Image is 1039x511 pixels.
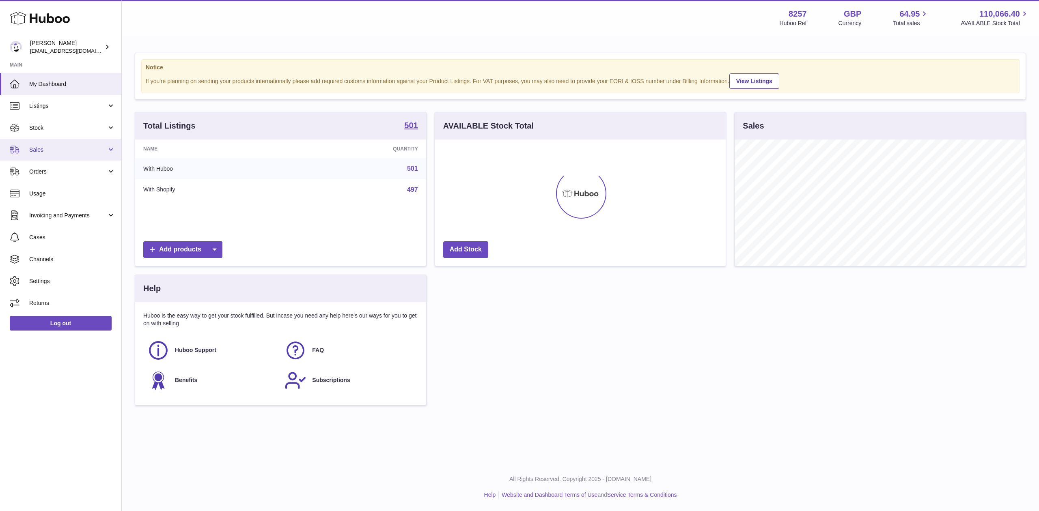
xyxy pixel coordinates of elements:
div: Huboo Ref [780,19,807,27]
div: [PERSON_NAME] [30,39,103,55]
a: FAQ [285,339,414,361]
span: Invoicing and Payments [29,212,107,219]
a: Log out [10,316,112,331]
span: Settings [29,277,115,285]
a: Help [484,492,496,498]
strong: 8257 [789,9,807,19]
a: Huboo Support [147,339,276,361]
a: 497 [407,186,418,193]
span: Channels [29,255,115,263]
span: [EMAIL_ADDRESS][DOMAIN_NAME] [30,47,119,54]
strong: GBP [844,9,861,19]
span: 64.95 [899,9,920,19]
span: My Dashboard [29,80,115,88]
a: View Listings [729,73,779,89]
td: With Huboo [135,158,292,179]
a: Website and Dashboard Terms of Use [502,492,597,498]
a: Add products [143,241,222,258]
img: don@skinsgolf.com [10,41,22,53]
span: Orders [29,168,107,176]
span: Total sales [893,19,929,27]
a: 64.95 Total sales [893,9,929,27]
span: Subscriptions [312,376,350,384]
span: Cases [29,234,115,241]
p: Huboo is the easy way to get your stock fulfilled. But incase you need any help here's our ways f... [143,312,418,327]
p: All Rights Reserved. Copyright 2025 - [DOMAIN_NAME] [128,475,1033,483]
th: Name [135,140,292,158]
span: Huboo Support [175,346,216,354]
th: Quantity [292,140,426,158]
span: Listings [29,102,107,110]
span: Sales [29,146,107,154]
li: and [499,491,677,499]
h3: Sales [743,120,764,131]
div: Currency [839,19,862,27]
span: FAQ [312,346,324,354]
h3: Total Listings [143,120,196,131]
span: Usage [29,190,115,198]
strong: 501 [404,121,418,129]
a: Service Terms & Conditions [607,492,677,498]
strong: Notice [146,64,1015,71]
td: With Shopify [135,179,292,200]
a: 501 [404,121,418,131]
span: Stock [29,124,107,132]
span: Returns [29,299,115,307]
div: If you're planning on sending your products internationally please add required customs informati... [146,72,1015,89]
span: AVAILABLE Stock Total [961,19,1029,27]
a: Add Stock [443,241,488,258]
a: 110,066.40 AVAILABLE Stock Total [961,9,1029,27]
a: 501 [407,165,418,172]
span: Benefits [175,376,197,384]
a: Benefits [147,369,276,391]
h3: AVAILABLE Stock Total [443,120,534,131]
span: 110,066.40 [979,9,1020,19]
a: Subscriptions [285,369,414,391]
h3: Help [143,283,161,294]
